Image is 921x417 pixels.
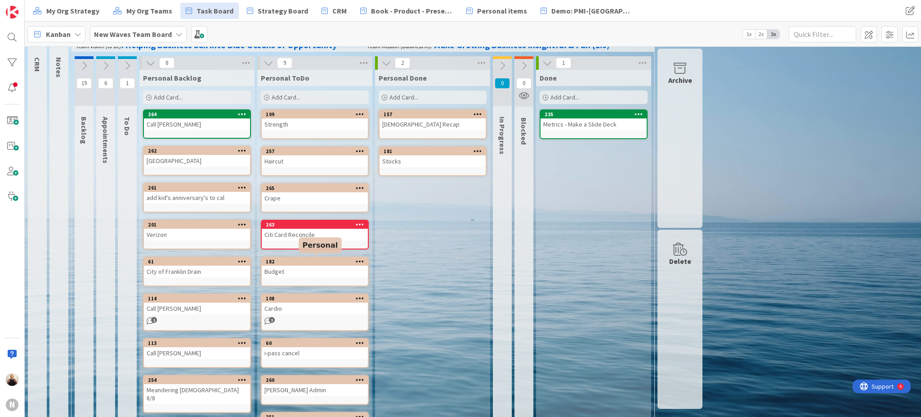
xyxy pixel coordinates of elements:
[269,317,275,323] span: 1
[495,78,510,89] span: 0
[6,6,18,18] img: Visit kanbanzone.com
[98,78,113,89] span: 6
[266,295,368,302] div: 108
[550,93,579,101] span: Add Card...
[767,30,779,39] span: 3x
[144,376,250,384] div: 254
[262,118,368,130] div: Strength
[180,3,239,19] a: Task Board
[541,118,647,130] div: Metrics - Make a Slide Deck
[144,258,250,266] div: 61
[545,111,647,118] div: 235
[6,373,18,386] img: MB
[389,93,418,101] span: Add Card...
[144,229,250,240] div: Verizon
[123,117,132,136] span: To Do
[144,339,250,359] div: 113Call [PERSON_NAME]
[262,155,368,167] div: Haircut
[144,384,250,404] div: Meandering [DEMOGRAPHIC_DATA] 8/8
[540,73,557,82] span: Done
[126,5,172,16] span: My Org Teams
[498,117,507,154] span: In Progress
[379,109,487,139] a: 157[DEMOGRAPHIC_DATA] Recap
[143,220,251,249] a: 201Verizon
[262,221,368,240] div: 263Citi Card Reconcile
[46,29,71,40] span: Kanban
[541,110,647,130] div: 235Metrics - Make a Slide Deck
[669,256,691,267] div: Delete
[556,58,571,68] span: 1
[668,75,692,86] div: Archive
[143,146,251,176] a: 262[GEOGRAPHIC_DATA]
[262,303,368,314] div: Cardio
[148,148,250,154] div: 262
[144,303,250,314] div: Call [PERSON_NAME]
[144,339,250,347] div: 113
[47,4,49,11] div: 4
[262,258,368,266] div: 182
[154,93,183,101] span: Add Card...
[262,295,368,314] div: 108Cardio
[380,118,486,130] div: [DEMOGRAPHIC_DATA] Recap
[516,78,532,89] span: 0
[743,30,755,39] span: 1x
[144,376,250,404] div: 254Meandering [DEMOGRAPHIC_DATA] 8/8
[380,147,486,167] div: 181Stocks
[395,58,410,68] span: 2
[46,5,99,16] span: My Org Strategy
[148,185,250,191] div: 261
[262,266,368,277] div: Budget
[262,258,368,277] div: 182Budget
[144,295,250,303] div: 114
[143,338,251,368] a: 113Call [PERSON_NAME]
[261,73,309,82] span: Personal ToDo
[148,222,250,228] div: 201
[266,148,368,154] div: 257
[159,58,174,68] span: 8
[261,338,369,368] a: 60i-pass cancel
[755,30,767,39] span: 2x
[144,147,250,155] div: 262
[303,241,338,249] h5: Personal
[6,399,18,411] div: N
[262,184,368,204] div: 265Crape
[380,155,486,167] div: Stocks
[272,93,300,101] span: Add Card...
[144,147,250,167] div: 262[GEOGRAPHIC_DATA]
[262,184,368,192] div: 265
[143,375,251,413] a: 254Meandering [DEMOGRAPHIC_DATA] 8/8
[258,5,308,16] span: Strategy Board
[19,1,41,12] span: Support
[148,111,250,118] div: 264
[76,42,121,50] em: Team Vision (to be)
[144,221,250,240] div: 201Verizon
[535,3,639,19] a: Demo: PMI-[GEOGRAPHIC_DATA]
[262,110,368,118] div: 109
[144,347,250,359] div: Call [PERSON_NAME]
[379,146,487,176] a: 181Stocks
[541,110,647,118] div: 235
[261,183,369,213] a: 265Crape
[262,229,368,240] div: Citi Card Reconcile
[101,117,110,163] span: Appointments
[76,78,92,89] span: 19
[262,376,368,396] div: 260[PERSON_NAME] Admin
[33,57,42,72] span: CRM
[148,377,250,383] div: 254
[261,294,369,331] a: 108Cardio
[551,5,633,16] span: Demo: PMI-[GEOGRAPHIC_DATA]
[266,377,368,383] div: 260
[144,258,250,277] div: 61City of Franklin Drain
[261,220,369,249] a: 263Citi Card Reconcile
[144,155,250,167] div: [GEOGRAPHIC_DATA]
[144,192,250,204] div: add kid's anniversary's to cal
[148,340,250,346] div: 113
[380,110,486,130] div: 157[DEMOGRAPHIC_DATA] Recap
[266,258,368,265] div: 182
[144,221,250,229] div: 201
[143,109,251,139] a: 264Call [PERSON_NAME]
[262,376,368,384] div: 260
[262,339,368,347] div: 60
[144,295,250,314] div: 114Call [PERSON_NAME]
[461,3,532,19] a: Personal items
